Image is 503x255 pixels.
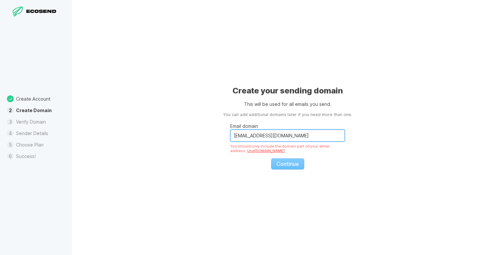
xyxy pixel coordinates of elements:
[233,86,343,96] h1: Create your sending domain
[230,123,345,129] p: Email domain
[223,112,352,118] aside: You can add additional domains later if you need more than one.
[230,144,345,153] div: You should only include the domain part of your email address.
[230,129,345,142] input: Email domain
[244,101,331,108] p: This will be used for all emails you send.
[247,148,285,153] a: Use [DOMAIN_NAME]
